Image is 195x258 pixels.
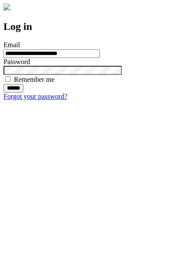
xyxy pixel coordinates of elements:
label: Email [3,41,20,48]
img: logo-4e3dc11c47720685a147b03b5a06dd966a58ff35d612b21f08c02c0306f2b779.png [3,3,10,10]
a: Forgot your password? [3,93,67,100]
h2: Log in [3,21,192,32]
label: Remember me [14,76,55,83]
label: Password [3,58,30,65]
